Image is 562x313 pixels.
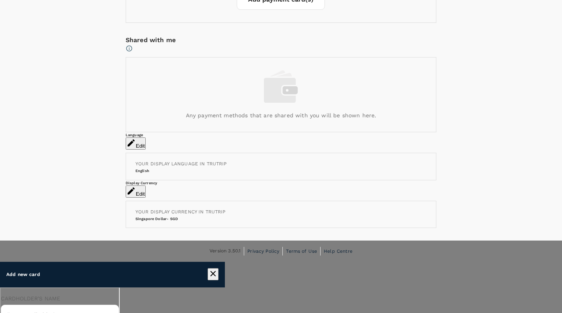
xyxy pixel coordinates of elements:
[126,185,146,198] button: Edit
[126,132,436,137] div: Language
[324,248,352,254] span: Help Centre
[264,70,298,103] img: payment
[135,216,427,221] h6: Singapore Dollar - SGD
[126,137,146,150] button: Edit
[186,111,377,119] p: Any payment methods that are shared with you will be shown here.
[286,248,317,254] span: Terms of Use
[135,209,226,215] span: Your display currency in TruTrip
[6,271,208,278] div: Add new card
[135,168,427,173] h6: English
[210,247,241,255] span: Version 3.50.1
[126,180,436,185] div: Display Currency
[62,101,118,121] input: YYYY
[135,161,227,167] span: Your display language in TruTrip
[247,248,279,254] span: Privacy Policy
[208,268,219,280] button: close
[126,35,436,45] p: Shared with me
